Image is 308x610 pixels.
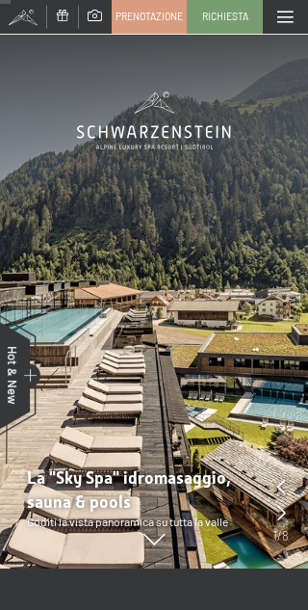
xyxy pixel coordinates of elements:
[27,515,228,528] span: Goditi la vista panoramica su tutta la valle
[277,528,282,545] span: /
[115,10,183,24] span: Prenotazione
[282,528,289,545] span: 8
[188,1,262,33] a: Richiesta
[273,528,277,545] span: 1
[27,468,231,512] span: La "Sky Spa" idromasaggio, sauna & pools
[202,10,248,24] span: Richiesta
[113,1,187,33] a: Prenotazione
[5,347,20,406] span: Hot & New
